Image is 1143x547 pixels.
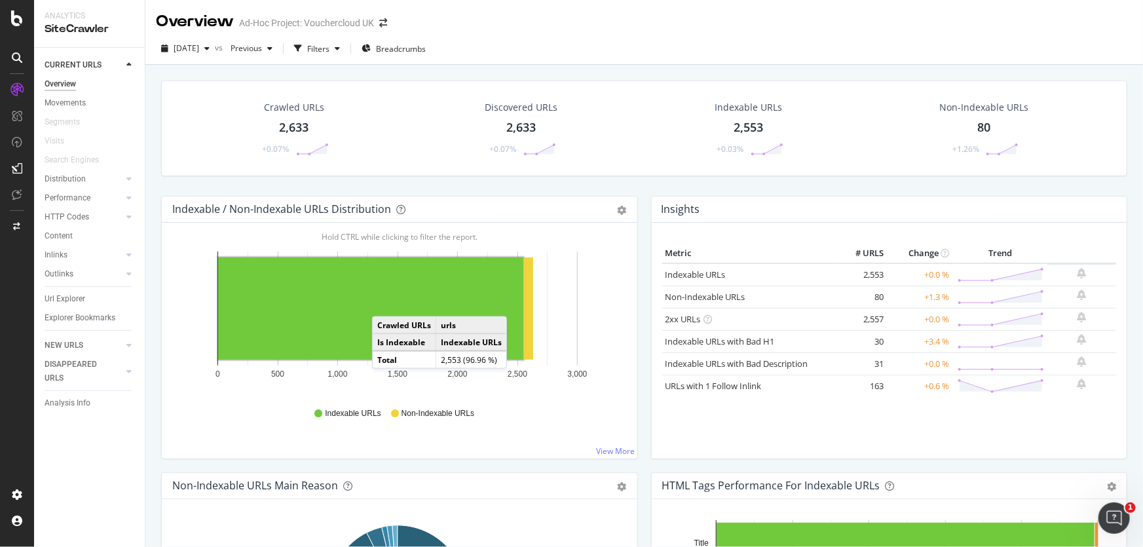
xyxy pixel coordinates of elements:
[376,43,426,54] span: Breadcrumbs
[45,191,122,205] a: Performance
[888,330,953,352] td: +3.4 %
[665,269,726,280] a: Indexable URLs
[388,369,407,379] text: 1,500
[45,134,77,148] a: Visits
[45,292,136,306] a: Url Explorer
[436,351,506,368] td: 2,553 (96.96 %)
[45,153,112,167] a: Search Engines
[715,101,783,114] div: Indexable URLs
[45,58,122,72] a: CURRENT URLS
[45,96,136,110] a: Movements
[665,358,808,369] a: Indexable URLs with Bad Description
[1125,502,1136,513] span: 1
[45,58,102,72] div: CURRENT URLS
[45,339,122,352] a: NEW URLS
[307,43,329,54] div: Filters
[45,172,122,186] a: Distribution
[45,339,83,352] div: NEW URLS
[172,479,338,492] div: Non-Indexable URLs Main Reason
[888,286,953,308] td: +1.3 %
[45,229,136,243] a: Content
[835,308,888,330] td: 2,557
[888,263,953,286] td: +0.0 %
[402,408,474,419] span: Non-Indexable URLs
[263,143,290,155] div: +0.07%
[45,153,99,167] div: Search Engines
[289,38,345,59] button: Filters
[888,244,953,263] th: Change
[215,42,225,53] span: vs
[436,317,506,334] td: urls
[356,38,431,59] button: Breadcrumbs
[888,352,953,375] td: +0.0 %
[835,375,888,397] td: 163
[662,200,700,218] h4: Insights
[1077,356,1087,367] div: bell-plus
[662,244,835,263] th: Metric
[379,18,387,28] div: arrow-right-arrow-left
[45,396,136,410] a: Analysis Info
[618,206,627,215] div: gear
[45,115,80,129] div: Segments
[172,244,622,396] svg: A chart.
[373,317,436,334] td: Crawled URLs
[45,210,89,224] div: HTTP Codes
[485,101,558,114] div: Discovered URLs
[940,101,1029,114] div: Non-Indexable URLs
[835,244,888,263] th: # URLS
[835,263,888,286] td: 2,553
[1077,290,1087,300] div: bell-plus
[239,16,374,29] div: Ad-Hoc Project: Vouchercloud UK
[45,292,85,306] div: Url Explorer
[45,311,136,325] a: Explorer Bookmarks
[734,119,764,136] div: 2,553
[156,38,215,59] button: [DATE]
[45,358,111,385] div: DISAPPEARED URLS
[1077,312,1087,322] div: bell-plus
[45,191,90,205] div: Performance
[325,408,381,419] span: Indexable URLs
[662,479,880,492] div: HTML Tags Performance for Indexable URLs
[1107,482,1116,491] div: gear
[717,143,744,155] div: +0.03%
[45,267,73,281] div: Outlinks
[45,358,122,385] a: DISAPPEARED URLS
[45,248,67,262] div: Inlinks
[447,369,467,379] text: 2,000
[174,43,199,54] span: 2025 Oct. 2nd
[888,375,953,397] td: +0.6 %
[507,119,536,136] div: 2,633
[45,115,93,129] a: Segments
[436,333,506,351] td: Indexable URLs
[953,244,1047,263] th: Trend
[45,172,86,186] div: Distribution
[264,101,324,114] div: Crawled URLs
[665,335,775,347] a: Indexable URLs with Bad H1
[1077,379,1087,389] div: bell-plus
[45,77,136,91] a: Overview
[835,352,888,375] td: 31
[978,119,991,136] div: 80
[1098,502,1130,534] iframe: Intercom live chat
[45,22,134,37] div: SiteCrawler
[888,308,953,330] td: +0.0 %
[225,43,262,54] span: Previous
[45,96,86,110] div: Movements
[45,267,122,281] a: Outlinks
[508,369,527,379] text: 2,500
[373,351,436,368] td: Total
[328,369,347,379] text: 1,000
[215,369,220,379] text: 0
[271,369,284,379] text: 500
[567,369,587,379] text: 3,000
[156,10,234,33] div: Overview
[280,119,309,136] div: 2,633
[618,482,627,491] div: gear
[490,143,517,155] div: +0.07%
[1077,268,1087,278] div: bell-plus
[225,38,278,59] button: Previous
[835,330,888,352] td: 30
[45,248,122,262] a: Inlinks
[45,134,64,148] div: Visits
[45,396,90,410] div: Analysis Info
